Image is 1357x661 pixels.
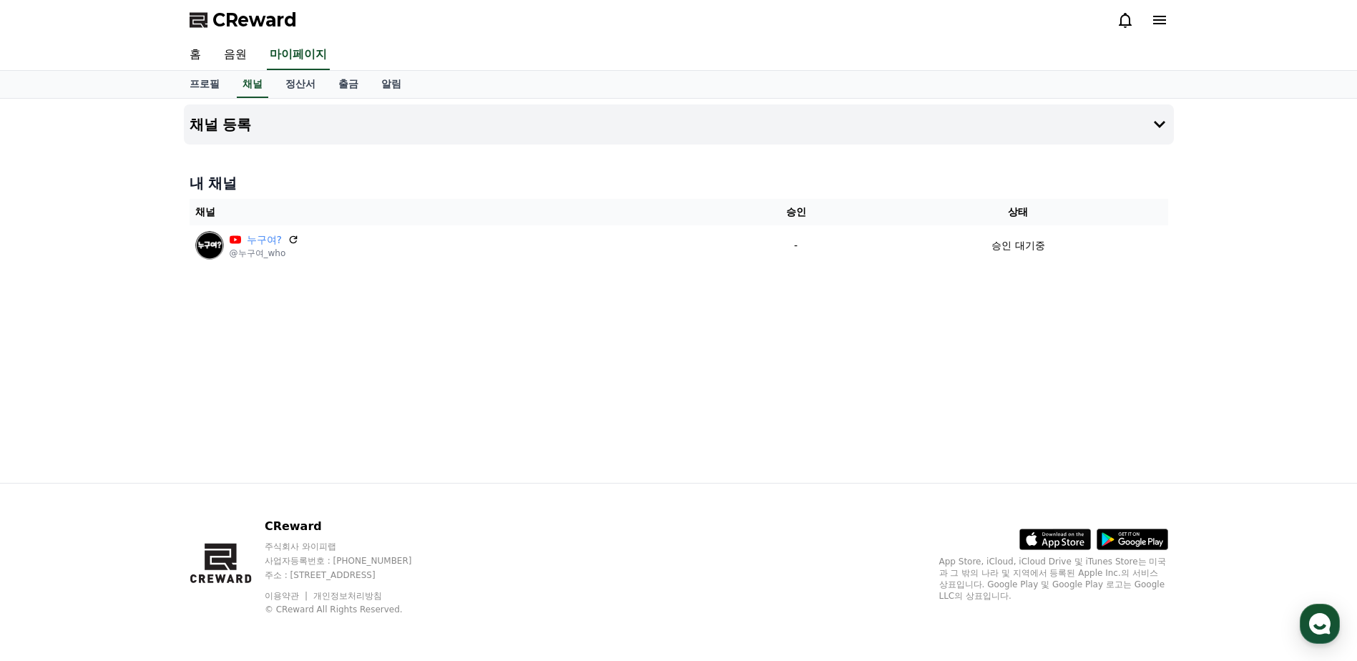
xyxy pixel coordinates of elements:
span: 대화 [131,476,148,487]
span: 설정 [221,475,238,486]
span: CReward [212,9,297,31]
a: 누구여? [247,232,282,248]
a: 정산서 [274,71,327,98]
p: © CReward All Rights Reserved. [265,604,439,615]
p: - [729,238,863,253]
a: 마이페이지 [267,40,330,70]
a: 개인정보처리방침 [313,591,382,601]
a: 알림 [370,71,413,98]
th: 채널 [190,199,723,225]
span: 홈 [45,475,54,486]
img: 누구여? [195,231,224,260]
h4: 내 채널 [190,173,1168,193]
p: 승인 대기중 [991,238,1044,253]
a: 대화 [94,454,185,489]
p: @누구여_who [230,248,299,259]
p: CReward [265,518,439,535]
p: 주식회사 와이피랩 [265,541,439,552]
h4: 채널 등록 [190,117,252,132]
a: 프로필 [178,71,231,98]
p: App Store, iCloud, iCloud Drive 및 iTunes Store는 미국과 그 밖의 나라 및 지역에서 등록된 Apple Inc.의 서비스 상표입니다. Goo... [939,556,1168,602]
th: 승인 [723,199,868,225]
a: 설정 [185,454,275,489]
a: 출금 [327,71,370,98]
p: 사업자등록번호 : [PHONE_NUMBER] [265,555,439,567]
th: 상태 [868,199,1167,225]
a: CReward [190,9,297,31]
a: 홈 [4,454,94,489]
a: 이용약관 [265,591,310,601]
p: 주소 : [STREET_ADDRESS] [265,569,439,581]
a: 홈 [178,40,212,70]
button: 채널 등록 [184,104,1174,145]
a: 채널 [237,71,268,98]
a: 음원 [212,40,258,70]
